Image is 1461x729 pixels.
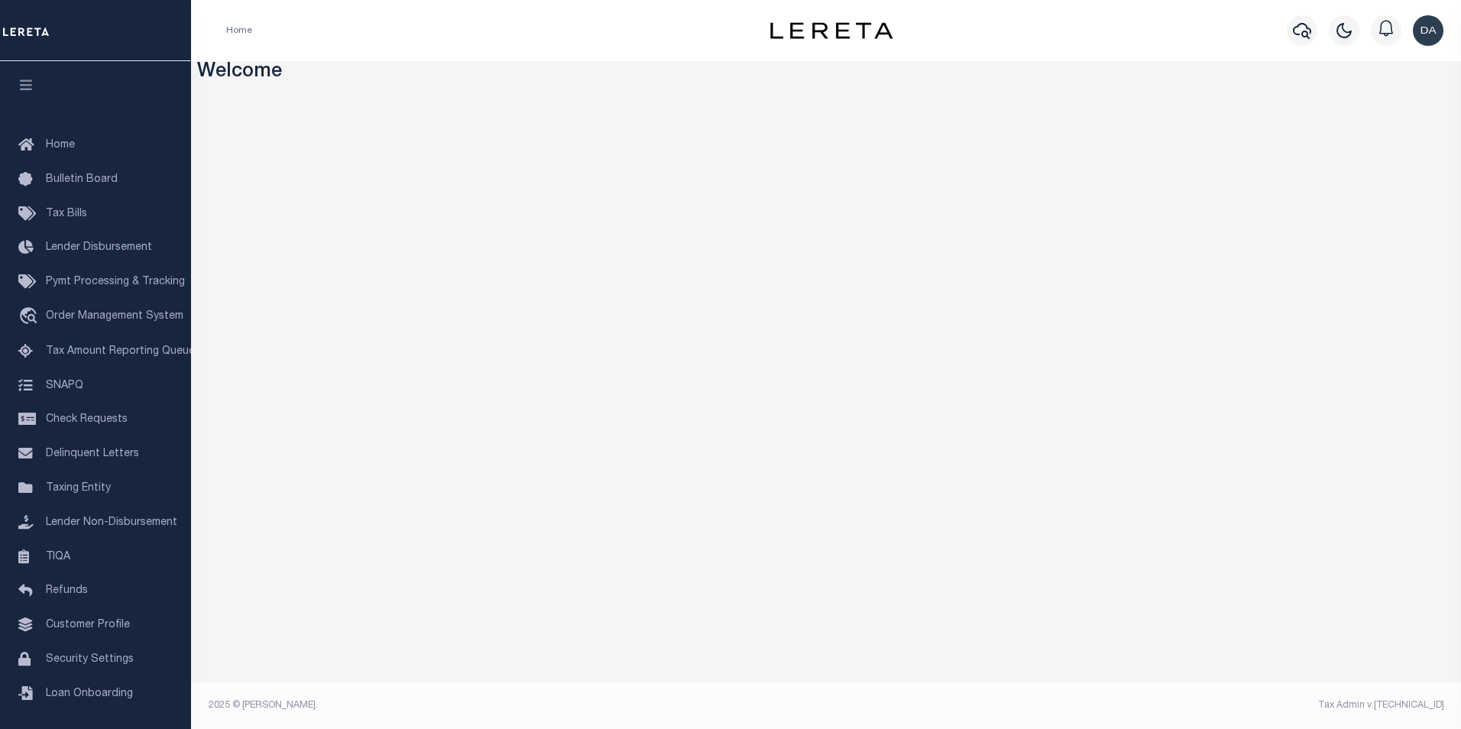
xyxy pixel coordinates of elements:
span: Customer Profile [46,620,130,630]
i: travel_explore [18,307,43,327]
span: Security Settings [46,654,134,665]
img: logo-dark.svg [770,22,892,39]
span: Bulletin Board [46,174,118,185]
h3: Welcome [197,61,1456,85]
span: Taxing Entity [46,483,111,494]
span: Loan Onboarding [46,688,133,699]
img: svg+xml;base64,PHN2ZyB4bWxucz0iaHR0cDovL3d3dy53My5vcmcvMjAwMC9zdmciIHBvaW50ZXItZXZlbnRzPSJub25lIi... [1413,15,1443,46]
span: Order Management System [46,311,183,322]
span: Tax Bills [46,209,87,219]
span: Refunds [46,585,88,596]
span: SNAPQ [46,380,83,390]
span: Lender Disbursement [46,242,152,253]
span: Tax Amount Reporting Queue [46,346,195,357]
span: Lender Non-Disbursement [46,517,177,528]
div: Tax Admin v.[TECHNICAL_ID] [837,698,1444,712]
span: Delinquent Letters [46,449,139,459]
span: Pymt Processing & Tracking [46,277,185,287]
li: Home [226,24,252,37]
span: Check Requests [46,414,128,425]
div: 2025 © [PERSON_NAME]. [197,698,827,712]
span: Home [46,140,75,151]
span: TIQA [46,551,70,562]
